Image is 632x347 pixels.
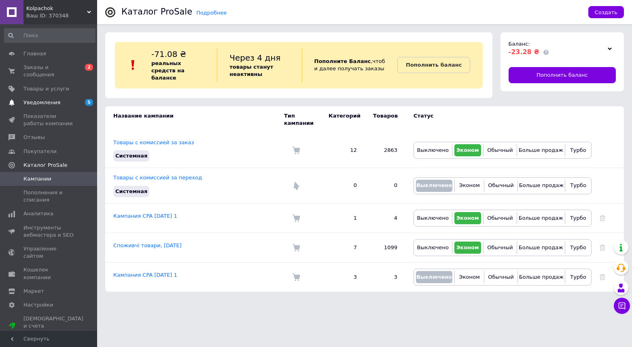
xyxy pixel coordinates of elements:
a: Удалить [600,274,605,280]
a: Удалить [600,215,605,221]
span: Управление сайтом [23,245,75,260]
b: товары станут неактивны [229,64,273,77]
span: Товары и услуги [23,85,69,93]
button: Эконом [457,180,482,192]
td: 0 [320,168,365,203]
button: Обычный [486,242,515,254]
span: 2 [85,64,93,71]
a: Товары с комиссией за переход [113,175,202,181]
a: Пополнить баланс [509,67,616,83]
button: Турбо [567,180,589,192]
td: 0 [365,168,405,203]
span: Турбо [570,274,586,280]
button: Турбо [567,144,589,156]
span: Больше продаж [519,274,564,280]
a: Товары с комиссией за заказ [113,139,194,145]
span: Через 4 дня [229,53,280,63]
span: Эконом [459,182,480,188]
a: Подробнее [196,10,227,16]
img: Комиссия за заказ [292,146,300,154]
span: Больше продаж [519,147,563,153]
a: Кампания CPA [DATE] 1 [113,272,177,278]
span: [DEMOGRAPHIC_DATA] и счета [23,315,83,337]
button: Эконом [454,242,481,254]
button: Обычный [486,212,515,224]
img: :exclamation: [127,59,139,71]
b: Пополните Баланс [314,58,371,64]
td: 3 [365,262,405,292]
td: Название кампании [105,106,284,133]
td: Тип кампании [284,106,320,133]
span: Эконом [459,274,480,280]
span: Системная [115,188,147,194]
span: Обычный [488,182,513,188]
button: Больше продаж [520,180,563,192]
span: Больше продаж [519,244,563,250]
span: Кошелек компании [23,266,75,281]
span: Эконом [456,244,479,250]
span: Обычный [487,215,513,221]
span: Турбо [570,244,586,250]
img: Комиссия за заказ [292,273,300,281]
td: 3 [320,262,365,292]
span: Пополнения и списания [23,189,75,204]
span: Эконом [456,147,479,153]
a: Споживчі товари, [DATE] [113,242,182,248]
button: Чат с покупателем [614,298,630,314]
td: 1099 [365,233,405,262]
span: Кампании [23,175,51,183]
span: -71.08 ₴ [151,49,186,59]
td: 2863 [365,133,405,168]
span: Аналитика [23,210,53,217]
span: Каталог ProSale [23,162,67,169]
button: Выключено [416,212,450,224]
div: Каталог ProSale [121,8,192,16]
a: Пополнить баланс [397,57,470,73]
span: Выключено [417,215,449,221]
span: Пополнить баланс [537,72,588,79]
b: Пополнить баланс [406,62,462,68]
span: Обычный [487,244,513,250]
button: Эконом [457,271,482,283]
span: Маркет [23,288,44,295]
img: Комиссия за заказ [292,214,300,222]
span: Больше продаж [519,215,563,221]
td: 1 [320,203,365,233]
button: Выключено [416,180,452,192]
span: Настройки [23,301,53,309]
span: Выключено [416,274,452,280]
span: Kolpachok [26,5,87,12]
button: Эконом [454,212,481,224]
span: Отзывы [23,134,45,141]
span: Главная [23,50,46,57]
button: Турбо [567,271,589,283]
span: Инструменты вебмастера и SEO [23,224,75,239]
td: 7 [320,233,365,262]
button: Выключено [416,242,450,254]
span: Выключено [417,244,449,250]
button: Больше продаж [519,242,563,254]
span: Баланс: [509,41,530,47]
span: Показатели работы компании [23,113,75,127]
span: Уведомления [23,99,60,106]
td: Статус [405,106,592,133]
span: Турбо [570,215,586,221]
a: Кампания CPA [DATE] 1 [113,213,177,219]
button: Выключено [416,271,452,283]
span: 5 [85,99,93,106]
button: Больше продаж [519,144,563,156]
button: Больше продаж [519,212,563,224]
span: Турбо [570,182,586,188]
span: Больше продаж [519,182,564,188]
button: Обычный [486,144,515,156]
a: Удалить [600,244,605,250]
span: Создать [595,9,617,15]
span: Выключено [416,182,452,188]
button: Турбо [567,212,589,224]
span: Обычный [488,274,513,280]
span: Заказы и сообщения [23,64,75,78]
span: Обычный [487,147,513,153]
button: Эконом [454,144,481,156]
button: Обычный [486,271,515,283]
span: Эконом [456,215,479,221]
